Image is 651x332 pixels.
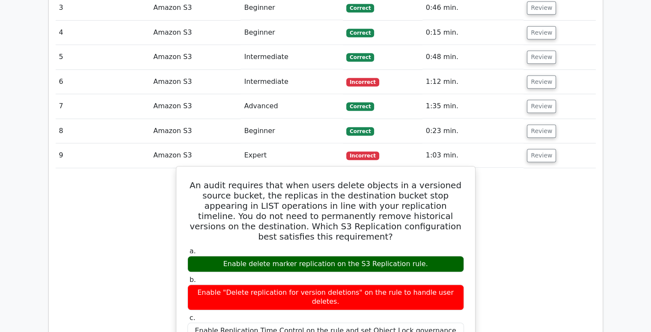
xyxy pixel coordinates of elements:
td: 1:35 min. [422,94,524,119]
td: 1:12 min. [422,70,524,94]
td: 0:15 min. [422,21,524,45]
span: Correct [346,102,374,111]
span: a. [190,247,196,255]
button: Review [527,100,556,113]
button: Review [527,124,556,138]
td: Advanced [241,94,343,119]
td: 0:48 min. [422,45,524,69]
button: Review [527,75,556,89]
button: Review [527,50,556,64]
td: Amazon S3 [150,70,241,94]
button: Review [527,149,556,162]
td: 6 [56,70,150,94]
td: Beginner [241,21,343,45]
div: Enable delete marker replication on the S3 Replication rule. [187,256,464,273]
td: 0:23 min. [422,119,524,143]
button: Review [527,26,556,39]
td: Amazon S3 [150,119,241,143]
td: Beginner [241,119,343,143]
td: Amazon S3 [150,94,241,119]
span: Incorrect [346,78,379,86]
td: 9 [56,143,150,168]
span: Correct [346,4,374,12]
td: 7 [56,94,150,119]
td: Amazon S3 [150,21,241,45]
td: 8 [56,119,150,143]
td: Intermediate [241,45,343,69]
span: Correct [346,127,374,136]
div: Enable "Delete replication for version deletions" on the rule to handle user deletes. [187,285,464,310]
td: 5 [56,45,150,69]
span: Correct [346,53,374,62]
span: c. [190,314,196,322]
span: Incorrect [346,151,379,160]
td: 1:03 min. [422,143,524,168]
h5: An audit requires that when users delete objects in a versioned source bucket, the replicas in th... [187,180,465,242]
span: Correct [346,29,374,37]
span: b. [190,276,196,284]
td: Amazon S3 [150,143,241,168]
td: Expert [241,143,343,168]
td: 4 [56,21,150,45]
td: Intermediate [241,70,343,94]
td: Amazon S3 [150,45,241,69]
button: Review [527,1,556,15]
